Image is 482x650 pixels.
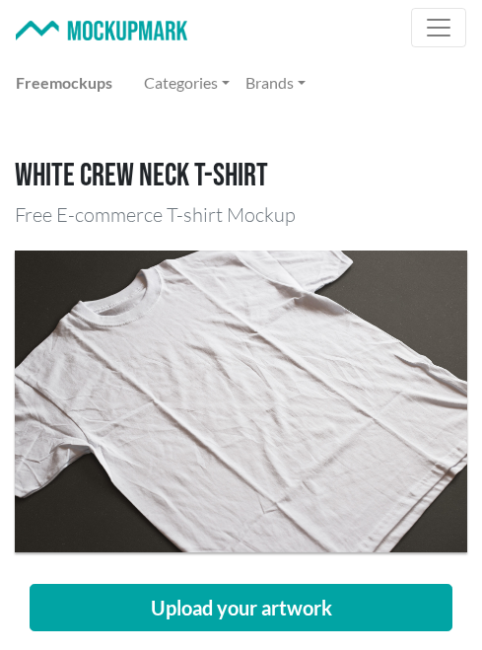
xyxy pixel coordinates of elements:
[8,63,120,103] a: Freemockups
[15,158,467,195] h1: White crew neck T-shirt
[15,251,467,552] img: flatlay of a white crew neck T-shirt with a dark gray background
[411,8,466,47] button: Toggle navigation
[16,21,187,41] img: Mockup Mark
[15,203,467,227] h3: Free E-commerce T-shirt Mockup
[136,63,238,103] a: Categories
[238,63,313,103] a: Brands
[30,584,452,631] button: Upload your artwork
